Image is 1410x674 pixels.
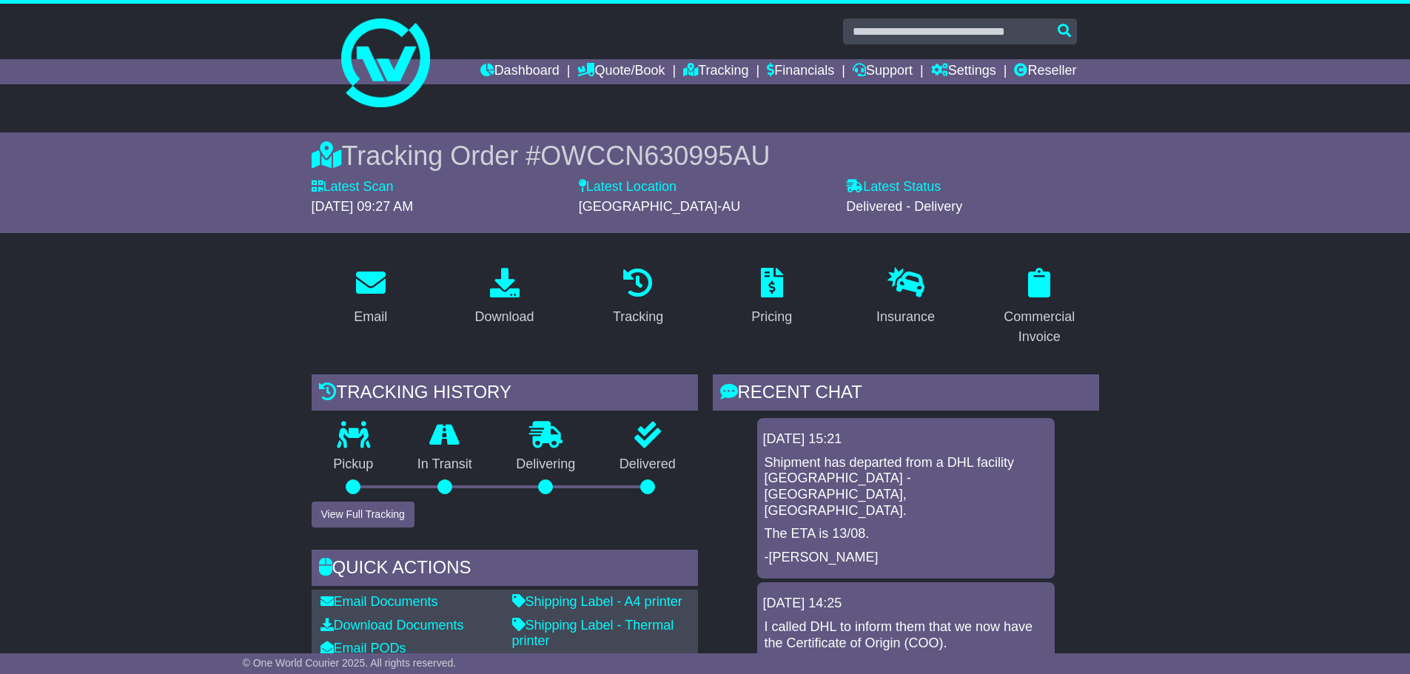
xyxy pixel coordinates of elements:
div: Commercial Invoice [990,307,1090,347]
a: Email Documents [320,594,438,609]
a: Tracking [603,263,673,332]
a: Tracking [683,59,748,84]
a: Dashboard [480,59,560,84]
label: Latest Location [579,179,677,195]
a: Reseller [1014,59,1076,84]
div: Tracking history [312,374,698,414]
span: © One World Courier 2025. All rights reserved. [243,657,457,669]
div: [DATE] 14:25 [763,596,1049,612]
label: Latest Scan [312,179,394,195]
a: Pricing [742,263,802,332]
p: In Transit [395,456,494,473]
a: Quote/Book [577,59,665,84]
div: [DATE] 15:21 [763,431,1049,448]
div: Tracking [613,307,663,327]
div: Email [354,307,387,327]
span: [DATE] 09:27 AM [312,199,414,214]
a: Insurance [867,263,944,332]
a: Support [853,59,913,84]
a: Email PODs [320,641,406,656]
p: The ETA is 13/08. [765,526,1047,542]
a: Email [344,263,397,332]
a: Shipping Label - Thermal printer [512,618,674,649]
a: Commercial Invoice [980,263,1099,352]
div: Insurance [876,307,935,327]
p: Pickup [312,456,396,473]
p: Delivering [494,456,598,473]
div: Quick Actions [312,550,698,590]
p: -[PERSON_NAME] [765,550,1047,566]
a: Download Documents [320,618,464,633]
label: Latest Status [846,179,941,195]
p: Shipment has departed from a DHL facility [GEOGRAPHIC_DATA] - [GEOGRAPHIC_DATA], [GEOGRAPHIC_DATA]. [765,455,1047,519]
a: Financials [767,59,834,84]
button: View Full Tracking [312,502,414,528]
p: Delivered [597,456,698,473]
a: Shipping Label - A4 printer [512,594,682,609]
div: Tracking Order # [312,140,1099,172]
a: Settings [931,59,996,84]
span: [GEOGRAPHIC_DATA]-AU [579,199,740,214]
div: Download [474,307,534,327]
span: Delivered - Delivery [846,199,962,214]
div: Pricing [751,307,792,327]
a: Download [465,263,543,332]
div: RECENT CHAT [713,374,1099,414]
span: OWCCN630995AU [540,141,770,171]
